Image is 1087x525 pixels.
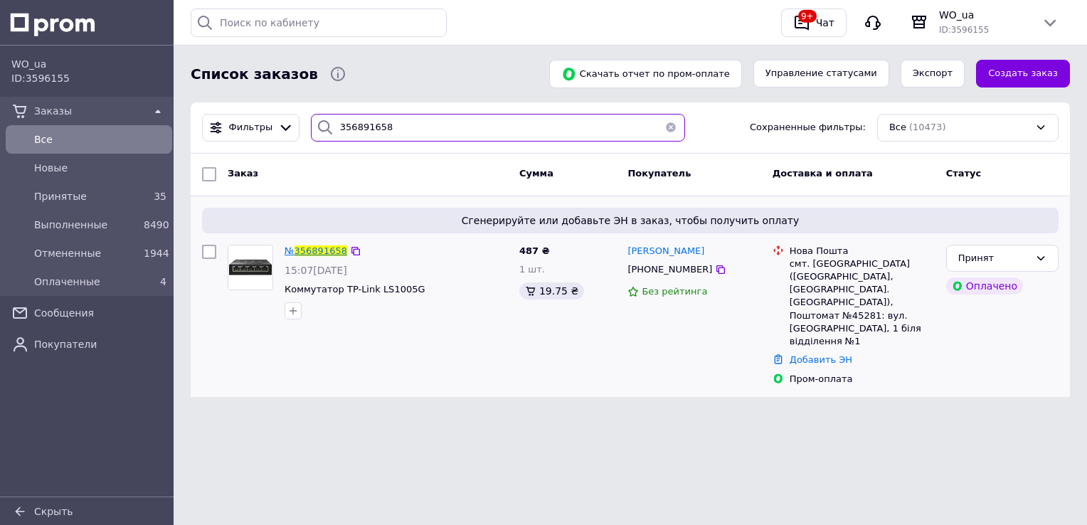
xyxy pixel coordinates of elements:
div: Оплачено [946,277,1023,295]
span: Покупатели [34,337,166,351]
a: №356891658 [285,245,347,256]
span: Сохраненные фильтры: [750,121,866,134]
span: Выполненные [34,218,138,232]
span: Доставка и оплата [773,168,873,179]
span: Все [889,121,906,134]
input: Поиск по номеру заказа, ФИО покупателя, номеру телефона, Email, номеру накладной [311,114,685,142]
span: 1 шт. [519,264,545,275]
a: Создать заказ [976,60,1070,87]
span: Принятые [34,189,138,203]
span: Отмененные [34,246,138,260]
img: Фото товару [228,245,272,290]
span: (10473) [909,122,946,132]
span: 8490 [144,219,169,230]
span: 4 [160,276,166,287]
div: Пром-оплата [790,373,935,386]
span: Покупатель [627,168,691,179]
span: Фильтры [229,121,273,134]
span: Скрыть [34,506,73,517]
input: Поиск по кабинету [191,9,447,37]
span: ID: 3596155 [939,25,989,35]
span: WO_ua [11,57,166,71]
span: Все [34,132,166,147]
span: [PERSON_NAME] [627,245,704,256]
span: Новые [34,161,166,175]
span: Сообщения [34,306,166,320]
div: Принят [958,251,1029,266]
span: Заказы [34,104,144,118]
span: 1944 [144,248,169,259]
a: Добавить ЭН [790,354,852,365]
div: Нова Пошта [790,245,935,258]
button: 9+Чат [781,9,847,37]
span: Статус [946,168,982,179]
span: 15:07[DATE] [285,265,347,276]
button: Экспорт [901,60,965,87]
span: 487 ₴ [519,245,550,256]
a: Фото товару [228,245,273,290]
button: Очистить [657,114,685,142]
div: смт. [GEOGRAPHIC_DATA] ([GEOGRAPHIC_DATA], [GEOGRAPHIC_DATA]. [GEOGRAPHIC_DATA]), Поштомат №45281... [790,258,935,348]
a: Коммутатор TP-Link LS1005G [285,284,425,295]
span: Сгенерируйте или добавьте ЭН в заказ, чтобы получить оплату [208,213,1053,228]
a: [PERSON_NAME] [627,245,704,258]
div: Чат [813,12,837,33]
span: Заказ [228,168,258,179]
span: [PHONE_NUMBER] [627,264,712,275]
span: 35 [154,191,166,202]
span: Без рейтинга [642,286,707,297]
span: WO_ua [939,8,1030,22]
div: 19.75 ₴ [519,282,584,299]
span: ID: 3596155 [11,73,70,84]
span: Сумма [519,168,553,179]
button: Скачать отчет по пром-оплате [549,60,742,88]
span: Список заказов [191,64,318,85]
button: Управление статусами [753,60,889,87]
span: 356891658 [295,245,347,256]
span: № [285,245,295,256]
span: Оплаченные [34,275,138,289]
